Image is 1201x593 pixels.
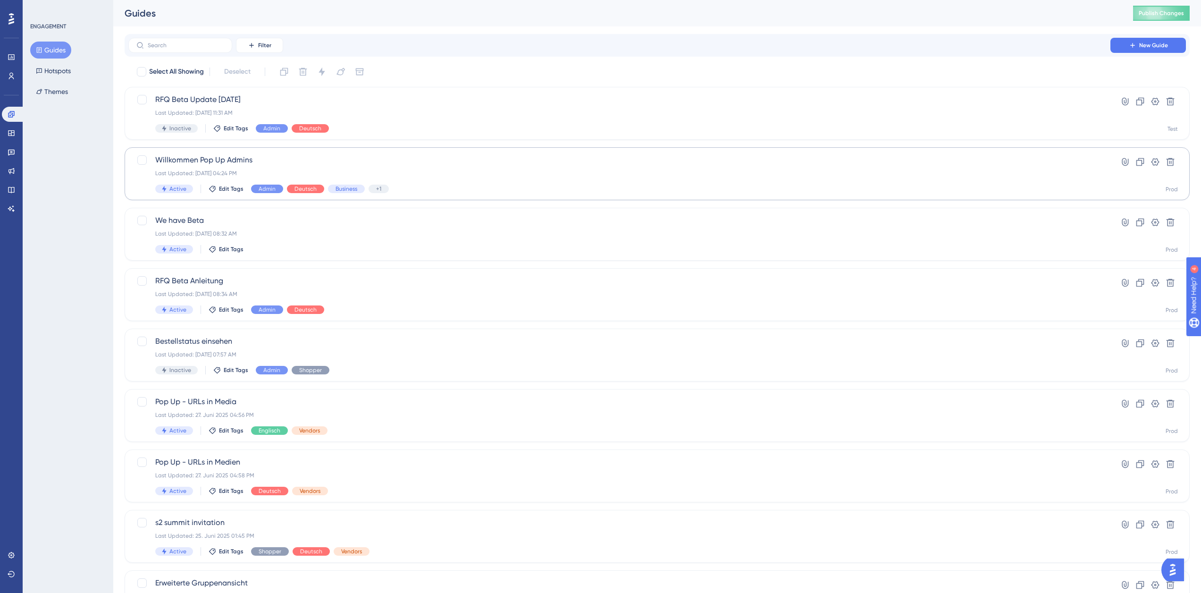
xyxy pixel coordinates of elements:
button: Hotspots [30,62,76,79]
button: Filter [236,38,283,53]
div: Last Updated: [DATE] 04:24 PM [155,169,1083,177]
span: Edit Tags [219,427,244,434]
span: Edit Tags [219,548,244,555]
div: Last Updated: [DATE] 07:57 AM [155,351,1083,358]
span: Admin [263,125,280,132]
button: Deselect [216,63,259,80]
span: Active [169,548,186,555]
button: Edit Tags [209,306,244,313]
span: Filter [258,42,271,49]
button: Edit Tags [213,366,248,374]
div: Last Updated: [DATE] 08:34 AM [155,290,1083,298]
div: 4 [66,5,68,12]
span: Pop Up - URLs in Media [155,396,1083,407]
div: Prod [1166,367,1178,374]
button: Edit Tags [209,487,244,495]
span: Deutsch [300,548,322,555]
span: Englisch [259,427,280,434]
span: Inactive [169,366,191,374]
div: Prod [1166,427,1178,435]
div: Last Updated: 25. Juni 2025 01:45 PM [155,532,1083,540]
span: Active [169,306,186,313]
button: Publish Changes [1133,6,1190,21]
span: Vendors [300,487,320,495]
div: Prod [1166,186,1178,193]
div: ENGAGEMENT [30,23,66,30]
span: Admin [259,185,276,193]
button: Edit Tags [209,548,244,555]
div: Guides [125,7,1109,20]
span: Inactive [169,125,191,132]
span: RFQ Beta Update [DATE] [155,94,1083,105]
span: Publish Changes [1139,9,1184,17]
button: New Guide [1110,38,1186,53]
span: Willkommen Pop Up Admins [155,154,1083,166]
button: Edit Tags [209,185,244,193]
span: s2 summit invitation [155,517,1083,528]
div: Prod [1166,488,1178,495]
span: Deselect [224,66,251,77]
div: Prod [1166,548,1178,556]
span: Active [169,487,186,495]
div: Last Updated: [DATE] 08:32 AM [155,230,1083,237]
button: Edit Tags [209,427,244,434]
span: Active [169,427,186,434]
div: Test [1167,125,1178,133]
span: Vendors [299,427,320,434]
span: Deutsch [294,306,317,313]
span: Edit Tags [219,246,244,253]
span: Shopper [259,548,281,555]
span: Admin [259,306,276,313]
span: New Guide [1139,42,1168,49]
iframe: UserGuiding AI Assistant Launcher [1161,556,1190,584]
span: Active [169,185,186,193]
span: RFQ Beta Anleitung [155,275,1083,287]
span: Edit Tags [219,487,244,495]
span: Admin [263,366,280,374]
span: Bestellstatus einsehen [155,336,1083,347]
span: Deutsch [259,487,281,495]
div: Prod [1166,306,1178,314]
span: We have Beta [155,215,1083,226]
span: Vendors [341,548,362,555]
span: Pop Up - URLs in Medien [155,457,1083,468]
span: Active [169,246,186,253]
span: Erweiterte Gruppenansicht [155,577,1083,589]
span: Edit Tags [224,366,248,374]
span: Shopper [299,366,322,374]
span: Deutsch [299,125,321,132]
span: Need Help? [22,2,59,14]
input: Search [148,42,224,49]
span: Edit Tags [219,185,244,193]
div: Last Updated: 27. Juni 2025 04:58 PM [155,472,1083,479]
button: Edit Tags [213,125,248,132]
button: Guides [30,42,71,59]
div: Prod [1166,246,1178,254]
span: Business [336,185,357,193]
span: Select All Showing [149,66,204,77]
button: Themes [30,83,74,100]
span: +1 [376,185,381,193]
div: Last Updated: [DATE] 11:31 AM [155,109,1083,117]
span: Deutsch [294,185,317,193]
button: Edit Tags [209,246,244,253]
span: Edit Tags [219,306,244,313]
span: Edit Tags [224,125,248,132]
div: Last Updated: 27. Juni 2025 04:56 PM [155,411,1083,419]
